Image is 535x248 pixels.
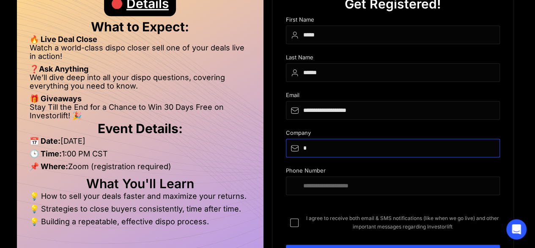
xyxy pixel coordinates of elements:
strong: 🎁 Giveaways [30,94,82,103]
strong: Event Details: [98,121,183,136]
li: 💡 Strategies to close buyers consistently, time after time. [30,205,251,217]
li: Watch a world-class dispo closer sell one of your deals live in action! [30,44,251,65]
div: Company [286,130,500,139]
li: 1:00 PM CST [30,150,251,162]
div: Open Intercom Messenger [506,219,527,240]
strong: ❓Ask Anything [30,64,88,73]
strong: 📅 Date: [30,137,60,145]
strong: What to Expect: [91,19,189,34]
span: I agree to receive both email & SMS notifications (like when we go live) and other important mess... [305,214,500,231]
strong: 📌 Where: [30,162,68,171]
li: [DATE] [30,137,251,150]
li: 💡 How to sell your deals faster and maximize your returns. [30,192,251,205]
div: Last Name [286,54,500,63]
div: Email [286,92,500,101]
li: Stay Till the End for a Chance to Win 30 Days Free on Investorlift! 🎉 [30,103,251,120]
h2: What You'll Learn [30,179,251,188]
div: Phone Number [286,167,500,176]
strong: 🕒 Time: [30,149,62,158]
strong: 🔥 Live Deal Close [30,35,97,44]
li: Zoom (registration required) [30,162,251,175]
li: We’ll dive deep into all your dispo questions, covering everything you need to know. [30,73,251,95]
li: 💡 Building a repeatable, effective dispo process. [30,217,251,226]
div: First Name [286,17,500,25]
